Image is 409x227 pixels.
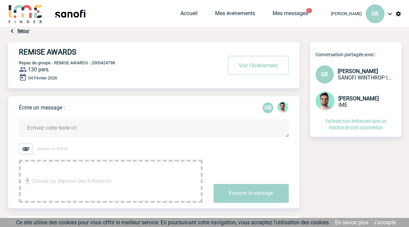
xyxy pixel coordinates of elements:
a: Retour [17,29,29,33]
a: Accueil [180,10,198,20]
h4: REMISE AWARDS [19,48,202,56]
img: IME-Finder [8,4,43,23]
span: Ajouter un fichier [37,147,68,151]
img: 121547-2.png [316,92,334,110]
span: Glissez ou déposer des fichiers ici [32,164,111,198]
a: Mes messages [273,10,308,20]
span: 130 pers. [28,66,50,73]
button: Voir l'événement [228,56,289,75]
img: file_download.svg [24,177,32,185]
span: Repas de groupe - REMISE AWARDS - 2000424798 [19,60,115,65]
span: SANOFI WINTHROP INDUSTRIE [338,74,392,81]
span: [PERSON_NAME] [338,68,378,74]
span: [PERSON_NAME] [331,11,362,16]
img: 121547-2.png [277,102,288,112]
a: En savoir plus [335,219,368,226]
span: Ce site utilise des cookies pour vous offrir le meilleur service. En poursuivant votre navigation... [16,219,330,226]
span: GB [371,10,378,17]
p: Écrire un message : [19,104,65,111]
button: Envoyer le message [213,184,289,203]
div: Benjamin ROLAND [277,102,288,114]
span: IME [338,102,347,108]
button: 1 [306,8,312,13]
span: [PERSON_NAME] [338,95,379,102]
span: 04 Février 2026 [28,75,57,80]
div: Geoffroy BOUDON [262,102,273,113]
a: J'accepte [373,219,396,226]
a: Partager mon événement avec un membre de mon organisation [325,119,386,130]
a: Mes événements [215,10,255,20]
p: Conversation partagée avec : [316,52,401,57]
span: GB [321,71,328,77]
p: GB [262,102,273,113]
